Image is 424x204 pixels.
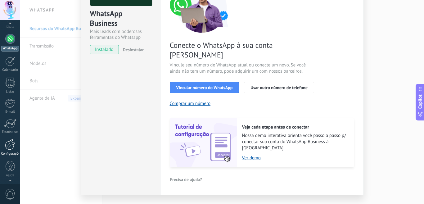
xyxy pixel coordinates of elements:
[90,29,151,40] div: Mais leads com poderosas ferramentas do Whatsapp
[170,62,318,75] span: Vincule seu número de WhatsApp atual ou conecte um novo. Se você ainda não tem um número, pode ad...
[1,90,19,94] div: Listas
[123,47,144,52] span: Desinstalar
[170,101,211,107] button: Comprar um número
[250,85,308,90] span: Usar outro número de telefone
[90,45,119,54] span: instalado
[1,152,19,156] div: Configurações
[1,46,19,52] div: WhatsApp
[242,133,348,151] span: Nossa demo interativa orienta você passo a passo p/ conectar sua conta do WhatsApp Business à [GE...
[1,174,19,178] div: Ajuda
[1,110,19,114] div: E-mail
[170,82,239,93] button: Vincular número do WhatsApp
[170,175,202,184] button: Precisa de ajuda?
[242,155,348,161] a: Ver demo
[242,124,348,130] h2: Veja cada etapa antes de conectar
[176,85,233,90] span: Vincular número do WhatsApp
[120,45,144,54] button: Desinstalar
[170,40,318,60] span: Conecte o WhatsApp à sua conta [PERSON_NAME]
[170,177,202,182] span: Precisa de ajuda?
[417,94,423,109] span: Copilot
[90,9,151,29] div: WhatsApp Business
[244,82,314,93] button: Usar outro número de telefone
[1,130,19,134] div: Estatísticas
[1,68,19,72] div: Calendário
